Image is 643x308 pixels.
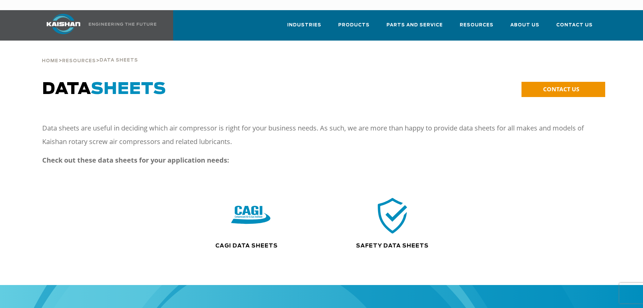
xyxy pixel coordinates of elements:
[180,196,322,235] div: CAGI
[373,196,412,235] img: safety icon
[386,21,443,29] span: Parts and Service
[42,57,58,64] a: Home
[42,156,229,165] strong: Check out these data sheets for your application needs:
[510,21,539,29] span: About Us
[510,16,539,39] a: About Us
[42,81,166,97] span: DATA
[460,16,493,39] a: Resources
[89,23,156,26] img: Engineering the future
[42,41,138,66] div: > >
[42,121,589,148] p: Data sheets are useful in deciding which air compressor is right for your business needs. As such...
[231,196,270,235] img: CAGI
[338,16,370,39] a: Products
[356,243,429,248] a: Safety Data Sheets
[62,59,96,63] span: Resources
[521,82,605,97] a: CONTACT US
[543,85,579,93] span: CONTACT US
[287,16,321,39] a: Industries
[91,81,166,97] span: SHEETS
[327,196,457,235] div: safety icon
[62,57,96,64] a: Resources
[386,16,443,39] a: Parts and Service
[338,21,370,29] span: Products
[38,10,158,41] a: Kaishan USA
[215,243,278,248] a: CAGI Data Sheets
[556,16,593,39] a: Contact Us
[100,58,138,63] span: Data Sheets
[38,14,89,34] img: kaishan logo
[556,21,593,29] span: Contact Us
[287,21,321,29] span: Industries
[460,21,493,29] span: Resources
[42,59,58,63] span: Home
